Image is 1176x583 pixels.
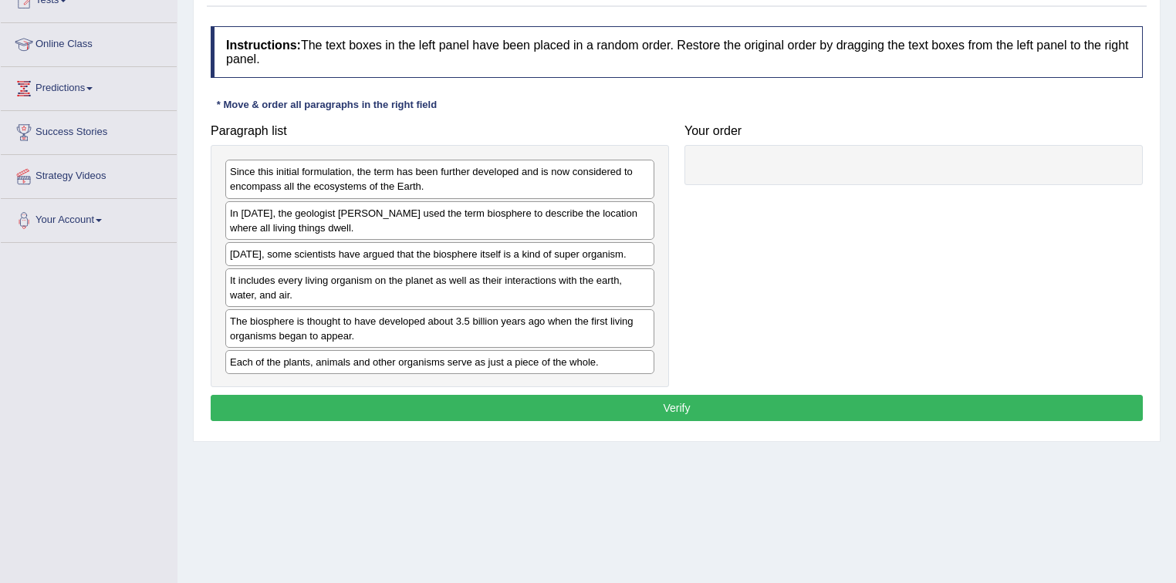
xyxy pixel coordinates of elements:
[225,201,654,240] div: In [DATE], the geologist [PERSON_NAME] used the term biosphere to describe the location where all...
[225,350,654,374] div: Each of the plants, animals and other organisms serve as just a piece of the whole.
[225,268,654,307] div: It includes every living organism on the planet as well as their interactions with the earth, wat...
[211,124,669,138] h4: Paragraph list
[211,26,1143,78] h4: The text boxes in the left panel have been placed in a random order. Restore the original order b...
[1,23,177,62] a: Online Class
[684,124,1143,138] h4: Your order
[1,155,177,194] a: Strategy Videos
[211,395,1143,421] button: Verify
[225,160,654,198] div: Since this initial formulation, the term has been further developed and is now considered to enco...
[1,199,177,238] a: Your Account
[1,67,177,106] a: Predictions
[226,39,301,52] b: Instructions:
[225,309,654,348] div: The biosphere is thought to have developed about 3.5 billion years ago when the first living orga...
[1,111,177,150] a: Success Stories
[211,97,443,112] div: * Move & order all paragraphs in the right field
[225,242,654,266] div: [DATE], some scientists have argued that the biosphere itself is a kind of super organism.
